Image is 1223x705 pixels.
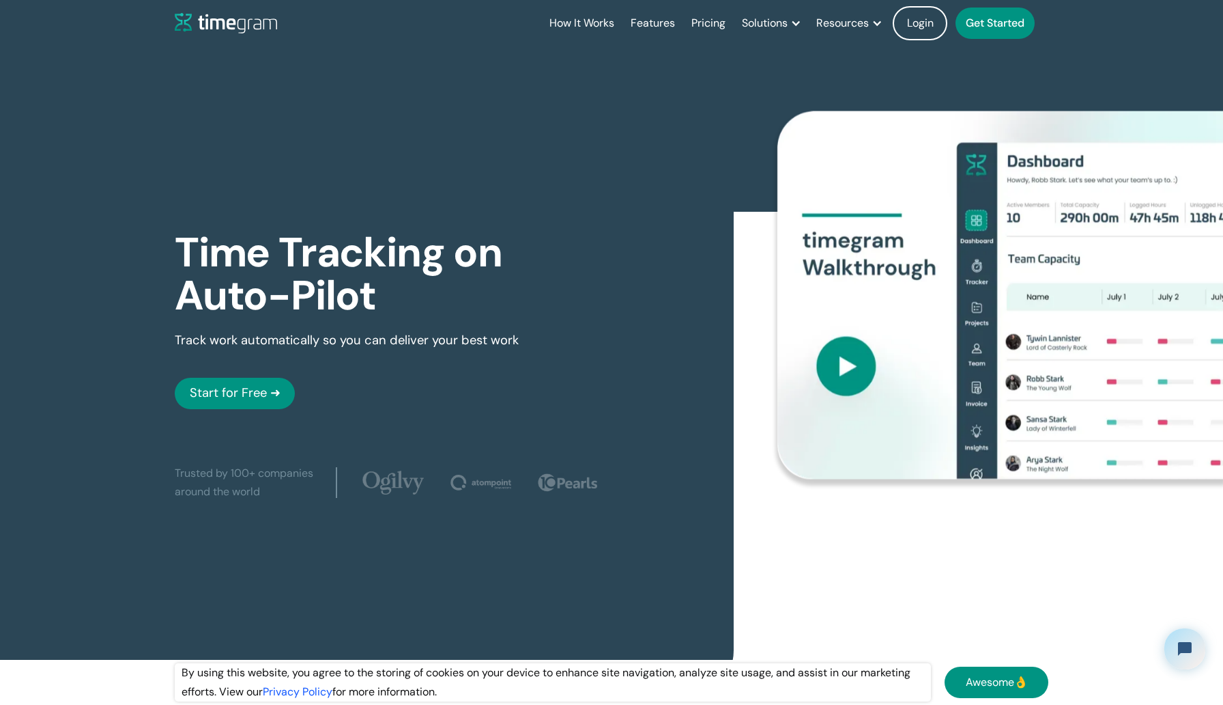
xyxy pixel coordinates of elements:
[742,14,788,33] div: Solutions
[955,8,1035,39] a: Get Started
[816,14,869,33] div: Resources
[175,231,611,318] h1: Time Tracking on Auto-Pilot
[1153,617,1217,681] iframe: Tidio Chat
[175,663,931,702] div: By using this website, you agree to the storing of cookies on your device to enhance site navigat...
[945,667,1048,698] a: Awesome👌
[175,331,519,350] p: Track work automatically so you can deliver your best work
[175,464,323,502] div: Trusted by 100+ companies around the world
[263,685,332,699] a: Privacy Policy
[893,6,947,40] a: Login
[175,378,295,409] a: Start for Free ➜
